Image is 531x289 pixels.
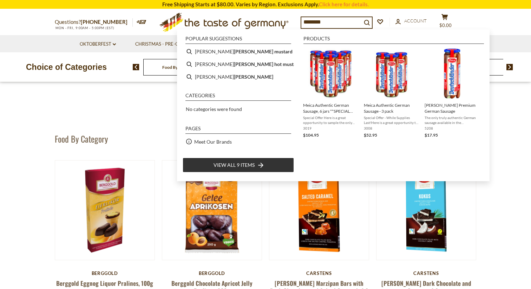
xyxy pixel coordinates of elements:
img: Carstens Luebecker Marzipan Bars with Dark Chocolate and Salted Caramel, 4.9 oz [269,160,369,260]
img: Berggold Chocolate Apricot Jelly Pralines, 300g [162,160,262,260]
span: $104.95 [303,132,319,138]
span: 5208 [425,126,480,131]
span: $0.00 [439,22,452,28]
a: [PERSON_NAME] Premium German SausageThe only truly authentic German sausage available in the [GEO... [425,48,480,139]
a: Oktoberfest [80,40,116,48]
b: [PERSON_NAME] [234,73,273,81]
span: Special Offer Here is a great opportunity to sample the only truly authentic German sausage avail... [303,115,358,125]
li: lowensenf [183,71,294,83]
li: lowensenf hot mustard [183,58,294,71]
img: Carstens Luebecker Dark Chocolate and Coconut, 4.9 oz [376,160,476,260]
span: [PERSON_NAME] Premium German Sausage [425,102,480,114]
a: Account [395,17,427,25]
a: Christmas - PRE-ORDER [135,40,195,48]
span: Meica Authentic German Sausage, 6 jars **SPECIAL PRICING** [303,102,358,114]
li: Popular suggestions [185,36,291,44]
b: [PERSON_NAME] mustard [234,47,293,55]
span: Meica Authentic German Sausage - 3 pack [364,102,419,114]
li: Categories [185,93,291,101]
span: Special Offer - While Supplies Last!Here is a great opportunity to sample the only truly authenti... [364,115,419,125]
li: View all 9 items [183,158,294,172]
div: Instant Search Results [177,29,490,181]
img: previous arrow [133,64,139,70]
a: Meica Deutschlaender Sausages, 6 bottlesMeica Authentic German Sausage, 6 jars **SPECIAL PRICING*... [303,48,358,139]
span: $52.95 [364,132,377,138]
img: Meica Deutschlaender Sausages, 6 bottles [305,48,356,99]
a: [PHONE_NUMBER] [81,19,127,25]
span: $17.95 [425,132,438,138]
li: lowensenf mustard [183,45,294,58]
span: No categories were found [186,106,242,112]
div: Carstens [269,270,369,276]
span: View all 9 items [214,161,255,169]
div: Carstens [376,270,476,276]
a: Meet Our Brands [194,138,232,146]
img: next arrow [506,64,513,70]
span: MON - FRI, 9:00AM - 5:00PM (EST) [55,26,114,30]
li: Meica Authentic German Sausage, 6 jars **SPECIAL PRICING** [300,45,361,142]
div: Berggold [162,270,262,276]
h1: Food By Category [55,133,108,144]
div: Berggold [55,270,155,276]
li: Pages [185,126,291,134]
img: Berggold Eggnog Liquor Pralines, 100g [55,160,155,260]
b: [PERSON_NAME] hot mustard [234,60,301,68]
li: Products [303,36,484,44]
span: Account [404,18,427,24]
li: Meet Our Brands [183,135,294,148]
a: Click here for details. [319,1,369,7]
span: 3008 [364,126,419,131]
li: Meica Deutschlander Premium German Sausage [422,45,483,142]
button: $0.00 [434,14,455,31]
a: Special Offer! Meica Deutschlaender Sausages, 3 bottlesMeica Authentic German Sausage - 3 packSpe... [364,48,419,139]
span: The only truly authentic German sausage available in the [GEOGRAPHIC_DATA]. [PERSON_NAME] is a co... [425,115,480,125]
img: Special Offer! Meica Deutschlaender Sausages, 3 bottles [366,48,417,99]
a: Food By Category [162,65,196,70]
p: Questions? [55,18,133,27]
li: Meica Authentic German Sausage - 3 pack [361,45,422,142]
a: Berggold Eggnog Liquor Pralines, 100g [56,279,153,288]
span: 3019 [303,126,358,131]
